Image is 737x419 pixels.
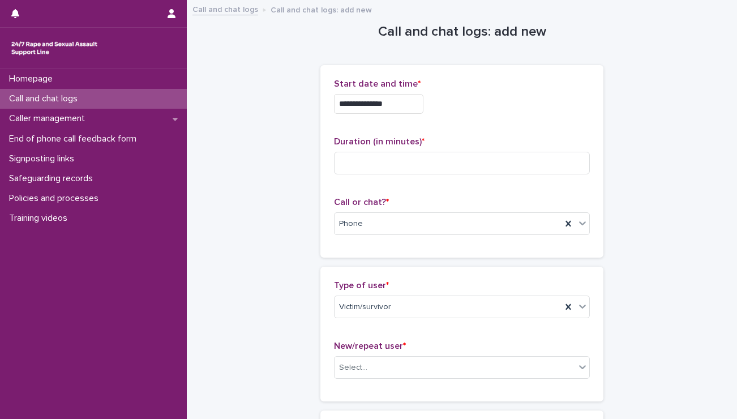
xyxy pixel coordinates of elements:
[339,218,363,230] span: Phone
[9,37,100,59] img: rhQMoQhaT3yELyF149Cw
[334,137,425,146] span: Duration (in minutes)
[192,2,258,15] a: Call and chat logs
[334,341,406,350] span: New/repeat user
[5,153,83,164] p: Signposting links
[339,362,367,374] div: Select...
[5,134,145,144] p: End of phone call feedback form
[339,301,391,313] span: Victim/survivor
[5,173,102,184] p: Safeguarding records
[5,213,76,224] p: Training videos
[5,193,108,204] p: Policies and processes
[320,24,603,40] h1: Call and chat logs: add new
[334,79,421,88] span: Start date and time
[5,113,94,124] p: Caller management
[271,3,372,15] p: Call and chat logs: add new
[5,74,62,84] p: Homepage
[334,198,389,207] span: Call or chat?
[5,93,87,104] p: Call and chat logs
[334,281,389,290] span: Type of user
